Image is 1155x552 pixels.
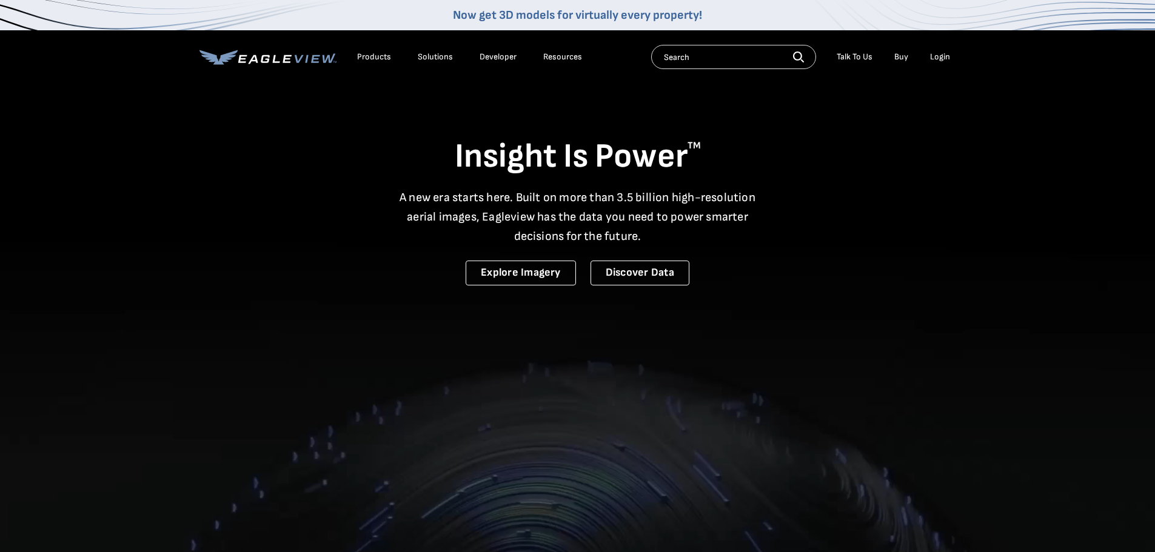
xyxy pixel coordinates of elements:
div: Products [357,52,391,62]
a: Explore Imagery [466,261,576,285]
h1: Insight Is Power [199,136,956,178]
div: Solutions [418,52,453,62]
p: A new era starts here. Built on more than 3.5 billion high-resolution aerial images, Eagleview ha... [392,188,763,246]
input: Search [651,45,816,69]
a: Now get 3D models for virtually every property! [453,8,702,22]
a: Discover Data [591,261,689,285]
div: Resources [543,52,582,62]
sup: TM [688,140,701,151]
div: Login [930,52,950,62]
a: Buy [894,52,908,62]
div: Talk To Us [837,52,872,62]
a: Developer [480,52,517,62]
